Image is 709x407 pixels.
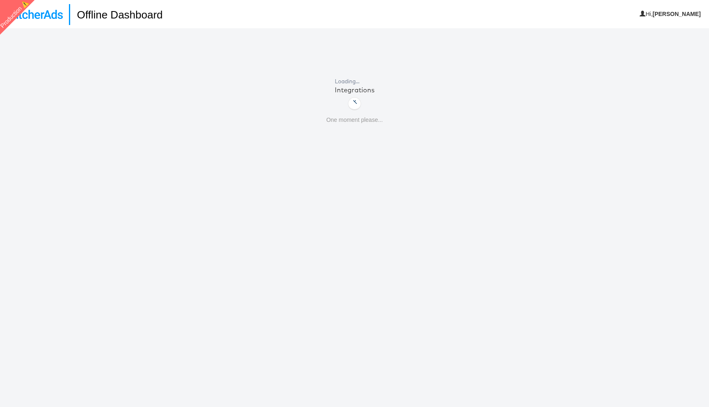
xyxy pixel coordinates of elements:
[335,78,375,85] div: Loading...
[653,11,701,17] b: [PERSON_NAME]
[69,4,162,25] h1: Offline Dashboard
[6,10,63,19] img: StitcherAds
[335,85,375,95] div: Integrations
[326,116,383,124] p: One moment please...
